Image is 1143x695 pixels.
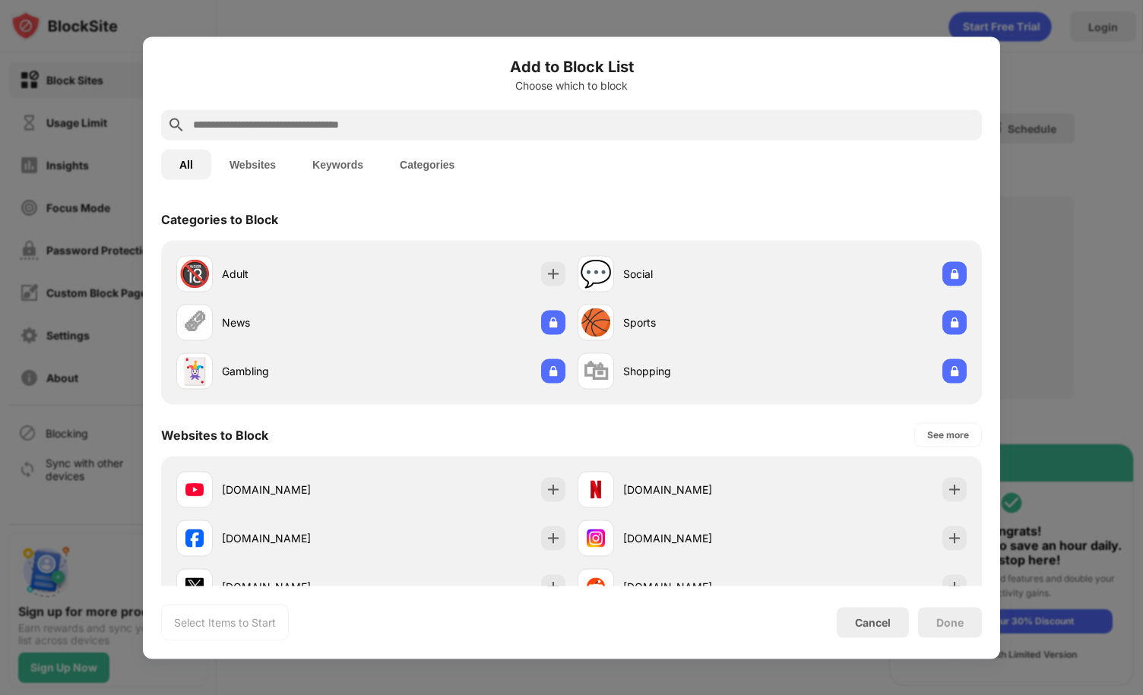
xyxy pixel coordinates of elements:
img: favicons [185,480,204,498]
img: favicons [185,529,204,547]
div: Cancel [855,616,891,629]
div: Choose which to block [161,79,982,91]
div: [DOMAIN_NAME] [222,482,371,498]
img: favicons [587,529,605,547]
div: [DOMAIN_NAME] [222,579,371,595]
div: Categories to Block [161,211,278,226]
div: [DOMAIN_NAME] [623,530,772,546]
div: 🃏 [179,355,211,387]
button: Websites [211,149,294,179]
div: [DOMAIN_NAME] [623,482,772,498]
img: favicons [587,480,605,498]
div: 💬 [580,258,612,289]
div: [DOMAIN_NAME] [623,579,772,595]
div: Social [623,266,772,282]
h6: Add to Block List [161,55,982,77]
div: 🛍 [583,355,609,387]
img: search.svg [167,115,185,134]
div: See more [927,427,969,442]
div: Gambling [222,363,371,379]
button: Categories [382,149,473,179]
div: News [222,314,371,330]
div: Done [936,616,964,628]
div: 🔞 [179,258,211,289]
div: Select Items to Start [174,614,276,630]
button: Keywords [294,149,382,179]
div: Adult [222,266,371,282]
img: favicons [185,577,204,595]
button: All [161,149,211,179]
img: favicons [587,577,605,595]
div: 🗞 [182,307,207,338]
div: 🏀 [580,307,612,338]
div: [DOMAIN_NAME] [222,530,371,546]
div: Sports [623,314,772,330]
div: Websites to Block [161,427,268,442]
div: Shopping [623,363,772,379]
